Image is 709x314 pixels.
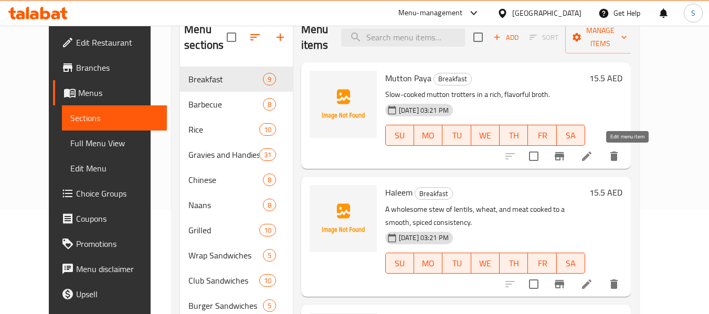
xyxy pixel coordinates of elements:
span: FR [532,128,552,143]
span: Select section [467,26,489,48]
span: Promotions [76,237,159,250]
a: Menu disclaimer [53,256,167,281]
span: Edit Menu [70,162,159,175]
a: Sections [62,105,167,131]
span: TU [447,128,467,143]
button: delete [601,144,627,169]
span: [DATE] 03:21 PM [395,233,453,243]
a: Edit Menu [62,156,167,181]
span: 10 [260,125,276,135]
button: FR [528,253,556,274]
span: MO [418,128,438,143]
div: items [259,123,276,136]
span: S [691,7,695,19]
span: WE [475,256,495,271]
div: [GEOGRAPHIC_DATA] [512,7,581,19]
div: items [259,148,276,161]
span: Add [492,31,520,44]
a: Coupons [53,206,167,231]
span: TH [504,128,524,143]
button: Manage items [565,21,636,53]
span: TH [504,256,524,271]
button: delete [601,272,627,297]
span: Menu disclaimer [76,263,159,275]
button: TH [500,125,528,146]
span: Sections [70,112,159,124]
button: TU [442,125,471,146]
button: WE [471,125,500,146]
span: Select to update [523,273,545,295]
a: Menus [53,80,167,105]
span: 9 [263,74,276,84]
button: TH [500,253,528,274]
div: Barbecue [188,98,263,111]
h6: 15.5 AED [589,71,622,85]
span: Manage items [574,24,627,50]
div: Breakfast [415,187,453,200]
div: items [263,174,276,186]
div: Grilled10 [180,218,293,243]
p: A wholesome stew of lentils, wheat, and meat cooked to a smooth, spiced consistency. [385,203,585,229]
div: items [259,224,276,236]
h2: Menu items [301,21,329,53]
button: Branch-specific-item [547,272,572,297]
a: Full Menu View [62,131,167,156]
span: Gravies and Handies [188,148,259,161]
span: 10 [260,225,276,235]
img: Mutton Paya [310,71,377,138]
span: Club Sandwiches [188,274,259,287]
span: Breakfast [188,73,263,85]
span: Full Menu View [70,137,159,149]
a: Edit menu item [580,278,593,290]
button: Add section [268,25,293,50]
a: Edit Restaurant [53,30,167,55]
img: Haleem [310,185,377,252]
span: SU [390,256,410,271]
span: SU [390,128,410,143]
div: items [263,249,276,262]
a: Promotions [53,231,167,256]
div: Naans8 [180,192,293,218]
div: Rice [188,123,259,136]
button: SA [557,125,585,146]
div: items [263,199,276,211]
span: Naans [188,199,263,211]
div: Club Sandwiches10 [180,268,293,293]
span: 5 [263,251,276,261]
div: Gravies and Handies31 [180,142,293,167]
span: MO [418,256,438,271]
button: Add [489,29,523,46]
span: Grilled [188,224,259,236]
span: Breakfast [415,188,452,200]
span: 10 [260,276,276,286]
span: Upsell [76,288,159,300]
input: search [341,28,465,47]
div: Breakfast9 [180,67,293,92]
a: Choice Groups [53,181,167,206]
span: WE [475,128,495,143]
span: Choice Groups [76,187,159,200]
span: Menus [78,86,159,99]
h2: Menu sections [184,21,227,53]
div: Rice10 [180,117,293,142]
span: Select to update [523,145,545,167]
div: Chinese8 [180,167,293,192]
span: SA [561,128,581,143]
div: items [263,299,276,312]
span: 8 [263,175,276,185]
span: 31 [260,150,276,160]
div: Menu-management [398,7,463,19]
a: Branches [53,55,167,80]
button: WE [471,253,500,274]
button: MO [414,125,442,146]
span: Chinese [188,174,263,186]
span: Wrap Sandwiches [188,249,263,262]
button: MO [414,253,442,274]
span: [DATE] 03:21 PM [395,105,453,115]
button: TU [442,253,471,274]
span: Branches [76,61,159,74]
